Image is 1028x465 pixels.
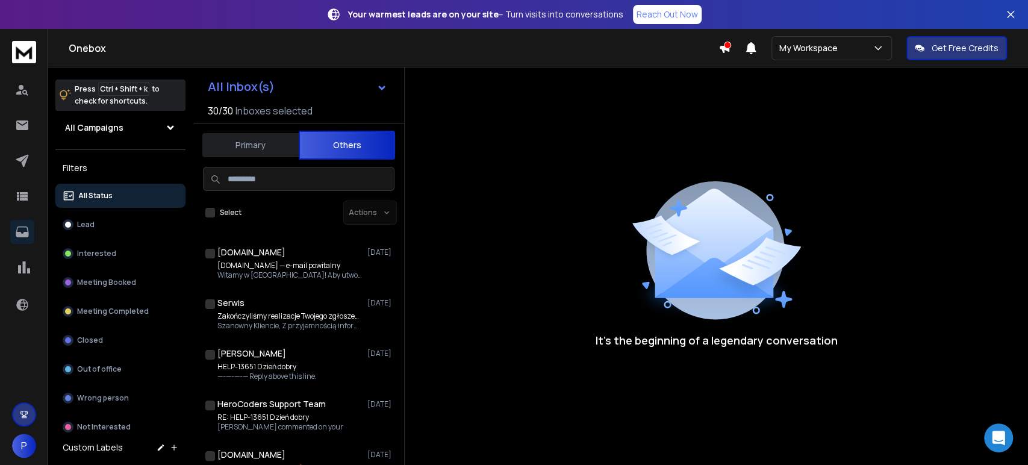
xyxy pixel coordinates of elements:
h3: Inboxes selected [235,104,313,118]
p: Get Free Credits [932,42,998,54]
p: Press to check for shortcuts. [75,83,160,107]
p: It’s the beginning of a legendary conversation [596,332,838,349]
h1: [PERSON_NAME] [217,348,286,360]
strong: Your warmest leads are on your site [348,8,499,20]
p: Reach Out Now [637,8,698,20]
button: Meeting Booked [55,270,185,295]
h1: [DOMAIN_NAME] [217,246,285,258]
button: Get Free Credits [906,36,1007,60]
p: Closed [77,335,103,345]
button: Out of office [55,357,185,381]
h3: Custom Labels [63,442,123,454]
p: [DATE] [367,450,394,460]
h1: Onebox [69,41,718,55]
p: [PERSON_NAME] commented on your [217,422,343,432]
h1: All Campaigns [65,122,123,134]
p: —-—-—-— Reply above this line. [217,372,317,381]
p: [DATE] [367,349,394,358]
button: All Campaigns [55,116,185,140]
p: – Turn visits into conversations [348,8,623,20]
button: Interested [55,242,185,266]
button: All Inbox(s) [198,75,397,99]
p: Interested [77,249,116,258]
img: logo [12,41,36,63]
button: All Status [55,184,185,208]
p: RE: HELP-13651 Dzień dobry [217,413,343,422]
p: Zakończyliśmy realizacje Twojego zgłoszenia nr [217,311,362,321]
h1: [DOMAIN_NAME] [217,449,285,461]
label: Select [220,208,241,217]
span: 30 / 30 [208,104,233,118]
button: Others [299,131,395,160]
p: [DATE] [367,248,394,257]
p: My Workspace [779,42,843,54]
h1: All Inbox(s) [208,81,275,93]
p: Szanowny Kliencie, Z przyjemnością informujemy, [217,321,362,331]
p: Meeting Booked [77,278,136,287]
button: P [12,434,36,458]
p: Wrong person [77,393,129,403]
div: Open Intercom Messenger [984,423,1013,452]
p: All Status [78,191,113,201]
p: HELP-13651 Dzień dobry [217,362,317,372]
button: Wrong person [55,386,185,410]
p: Lead [77,220,95,229]
p: [DATE] [367,298,394,308]
p: Witamy w [GEOGRAPHIC_DATA]! Aby utworzyć [217,270,362,280]
p: [DOMAIN_NAME] — e-mail powitalny [217,261,362,270]
p: Not Interested [77,422,131,432]
button: Closed [55,328,185,352]
button: Primary [202,132,299,158]
button: Lead [55,213,185,237]
h1: Serwis [217,297,245,309]
span: Ctrl + Shift + k [98,82,149,96]
p: Out of office [77,364,122,374]
h3: Filters [55,160,185,176]
p: Meeting Completed [77,307,149,316]
button: Meeting Completed [55,299,185,323]
h1: HeroCoders Support Team [217,398,326,410]
p: [DATE] [367,399,394,409]
a: Reach Out Now [633,5,702,24]
button: Not Interested [55,415,185,439]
